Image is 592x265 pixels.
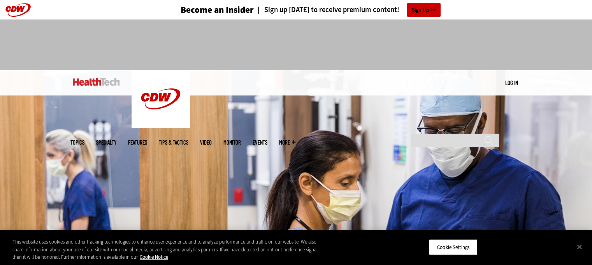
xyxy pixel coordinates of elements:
[429,239,478,255] button: Cookie Settings
[151,5,254,14] a: Become an Insider
[159,140,188,145] a: Tips & Tactics
[223,140,241,145] a: MonITor
[70,140,84,145] span: Topics
[132,70,190,128] img: Home
[140,254,168,260] a: More information about your privacy
[12,238,326,261] div: This website uses cookies and other tracking technologies to enhance user experience and to analy...
[505,79,518,87] div: User menu
[128,140,147,145] a: Features
[407,3,441,17] a: Sign Up
[132,122,190,130] a: CDW
[571,238,588,255] button: Close
[279,140,295,145] span: More
[253,140,267,145] a: Events
[181,5,254,14] h3: Become an Insider
[200,140,212,145] a: Video
[155,27,438,62] iframe: advertisement
[96,140,116,145] span: Specialty
[254,6,399,14] a: Sign up [DATE] to receive premium content!
[505,79,518,86] a: Log in
[73,78,120,86] img: Home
